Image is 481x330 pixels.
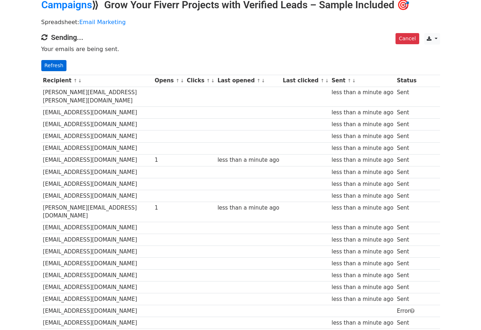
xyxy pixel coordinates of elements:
td: Sent [395,246,418,257]
td: [EMAIL_ADDRESS][DOMAIN_NAME] [41,317,153,329]
div: less than a minute ago [332,236,393,244]
td: [EMAIL_ADDRESS][DOMAIN_NAME] [41,142,153,154]
td: [EMAIL_ADDRESS][DOMAIN_NAME] [41,270,153,281]
div: less than a minute ago [332,271,393,280]
th: Status [395,75,418,87]
td: Sent [395,107,418,119]
td: Sent [395,317,418,329]
div: less than a minute ago [332,248,393,256]
div: less than a minute ago [217,204,279,212]
a: ↑ [347,78,351,83]
td: [EMAIL_ADDRESS][DOMAIN_NAME] [41,154,153,166]
td: [PERSON_NAME][EMAIL_ADDRESS][DOMAIN_NAME] [41,202,153,222]
div: less than a minute ago [332,109,393,117]
td: [EMAIL_ADDRESS][DOMAIN_NAME] [41,107,153,119]
div: less than a minute ago [332,192,393,200]
a: Cancel [396,33,419,44]
iframe: Chat Widget [445,295,481,330]
div: less than a minute ago [332,283,393,292]
a: ↑ [176,78,180,83]
td: Sent [395,119,418,130]
td: [EMAIL_ADDRESS][DOMAIN_NAME] [41,305,153,317]
div: less than a minute ago [332,295,393,303]
div: 1 [154,156,183,164]
th: Last opened [216,75,281,87]
a: ↓ [325,78,329,83]
td: Sent [395,234,418,246]
div: less than a minute ago [332,224,393,232]
td: Sent [395,178,418,190]
th: Last clicked [281,75,330,87]
td: [EMAIL_ADDRESS][DOMAIN_NAME] [41,178,153,190]
td: [EMAIL_ADDRESS][DOMAIN_NAME] [41,119,153,130]
div: less than a minute ago [332,204,393,212]
a: ↑ [320,78,324,83]
td: [EMAIL_ADDRESS][DOMAIN_NAME] [41,281,153,293]
a: ↓ [261,78,265,83]
h4: Sending... [41,33,440,42]
a: ↓ [211,78,215,83]
a: ↓ [352,78,356,83]
td: Sent [395,142,418,154]
td: [EMAIL_ADDRESS][DOMAIN_NAME] [41,222,153,234]
td: [EMAIL_ADDRESS][DOMAIN_NAME] [41,293,153,305]
td: Sent [395,202,418,222]
a: ↓ [180,78,184,83]
div: less than a minute ago [332,319,393,327]
td: Sent [395,281,418,293]
a: Refresh [41,60,67,71]
div: less than a minute ago [332,168,393,177]
a: ↑ [206,78,210,83]
div: less than a minute ago [332,180,393,188]
td: [EMAIL_ADDRESS][DOMAIN_NAME] [41,130,153,142]
td: [PERSON_NAME][EMAIL_ADDRESS][PERSON_NAME][DOMAIN_NAME] [41,87,153,107]
td: [EMAIL_ADDRESS][DOMAIN_NAME] [41,257,153,269]
td: Sent [395,293,418,305]
div: less than a minute ago [332,144,393,152]
div: less than a minute ago [332,260,393,268]
th: Clicks [185,75,216,87]
div: less than a minute ago [332,156,393,164]
th: Opens [153,75,185,87]
div: less than a minute ago [332,120,393,129]
div: less than a minute ago [332,88,393,97]
p: Your emails are being sent. [41,45,440,53]
td: [EMAIL_ADDRESS][DOMAIN_NAME] [41,234,153,246]
td: [EMAIL_ADDRESS][DOMAIN_NAME] [41,246,153,257]
div: less than a minute ago [332,132,393,141]
td: Sent [395,190,418,202]
td: Sent [395,130,418,142]
div: 1 [154,204,183,212]
td: Error [395,305,418,317]
td: [EMAIL_ADDRESS][DOMAIN_NAME] [41,166,153,178]
td: Sent [395,222,418,234]
td: [EMAIL_ADDRESS][DOMAIN_NAME] [41,190,153,202]
td: Sent [395,166,418,178]
td: Sent [395,154,418,166]
div: less than a minute ago [217,156,279,164]
td: Sent [395,257,418,269]
td: Sent [395,270,418,281]
a: Email Marketing [79,19,126,26]
th: Sent [330,75,395,87]
td: Sent [395,87,418,107]
a: ↓ [78,78,82,83]
a: ↑ [73,78,77,83]
a: ↑ [256,78,260,83]
p: Spreadsheet: [41,18,440,26]
th: Recipient [41,75,153,87]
